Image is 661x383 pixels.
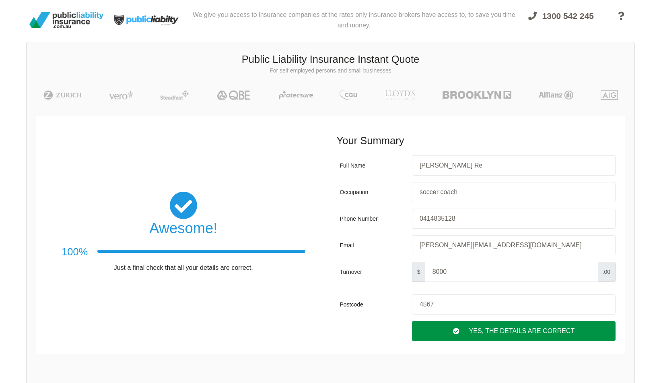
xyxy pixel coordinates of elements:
[340,294,409,315] div: Postcode
[439,90,515,100] img: Brooklyn | Public Liability Insurance
[381,90,419,100] img: LLOYD's | Public Liability Insurance
[33,67,628,75] p: For self employed persons and small businesses
[412,235,616,255] input: Your email
[62,245,88,259] h3: 100%
[33,52,628,67] h3: Public Liability Insurance Instant Quote
[340,182,409,202] div: Occupation
[62,219,305,237] h2: Awesome!
[425,262,598,282] input: Your turnover
[340,155,409,176] div: Full Name
[597,90,621,100] img: AIG | Public Liability Insurance
[412,182,616,202] input: Your occupation
[105,90,136,100] img: Vero | Public Liability Insurance
[276,90,316,100] img: Protecsure | Public Liability Insurance
[212,90,255,100] img: QBE | Public Liability Insurance
[597,262,616,282] span: .00
[521,6,601,37] a: 1300 542 245
[535,90,577,100] img: Allianz | Public Liability Insurance
[336,90,360,100] img: CGU | Public Liability Insurance
[412,321,616,341] div: Yes, The Details are correct
[40,90,85,100] img: Zurich | Public Liability Insurance
[157,90,192,100] img: Steadfast | Public Liability Insurance
[340,262,409,282] div: Turnover
[340,235,409,255] div: Email
[107,3,187,37] img: Public Liability Insurance Light
[412,209,616,229] input: Your phone number, eg: +61xxxxxxxxxx / 0xxxxxxxxx
[412,262,426,282] span: $
[26,9,107,31] img: Public Liability Insurance
[542,11,594,21] span: 1300 542 245
[337,134,619,148] h3: Your Summary
[412,294,616,315] input: Your postcode
[62,263,305,272] p: Just a final check that all your details are correct.
[412,155,616,176] input: Your first and last names
[187,3,521,37] div: We give you access to insurance companies at the rates only insurance brokers have access to, to ...
[340,209,409,229] div: Phone Number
